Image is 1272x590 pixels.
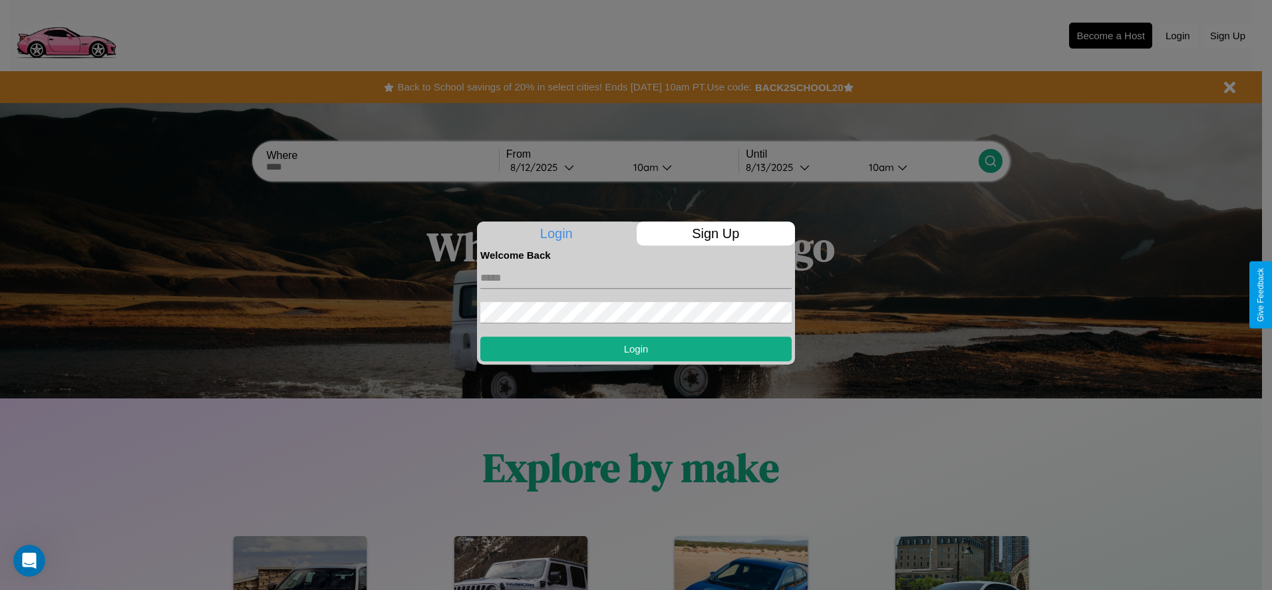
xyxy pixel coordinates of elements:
h4: Welcome Back [480,249,792,261]
button: Login [480,337,792,361]
iframe: Intercom live chat [13,545,45,577]
div: Give Feedback [1256,268,1265,322]
p: Sign Up [637,221,796,245]
p: Login [477,221,636,245]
